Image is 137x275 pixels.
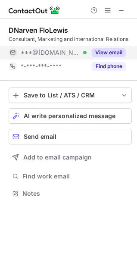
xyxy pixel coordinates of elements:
[22,190,128,197] span: Notes
[9,170,132,182] button: Find work email
[92,62,126,71] button: Reveal Button
[22,172,128,180] span: Find work email
[9,108,132,124] button: AI write personalized message
[9,35,132,43] div: Consultant, Marketing and International Relations
[21,49,80,56] span: ***@[DOMAIN_NAME]
[9,87,132,103] button: save-profile-one-click
[9,5,60,16] img: ContactOut v5.3.10
[24,112,115,119] span: AI write personalized message
[9,187,132,200] button: Notes
[9,150,132,165] button: Add to email campaign
[9,129,132,144] button: Send email
[24,92,117,99] div: Save to List / ATS / CRM
[9,26,68,34] div: DNarven FloLewis
[92,48,126,57] button: Reveal Button
[23,154,92,161] span: Add to email campaign
[24,133,56,140] span: Send email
